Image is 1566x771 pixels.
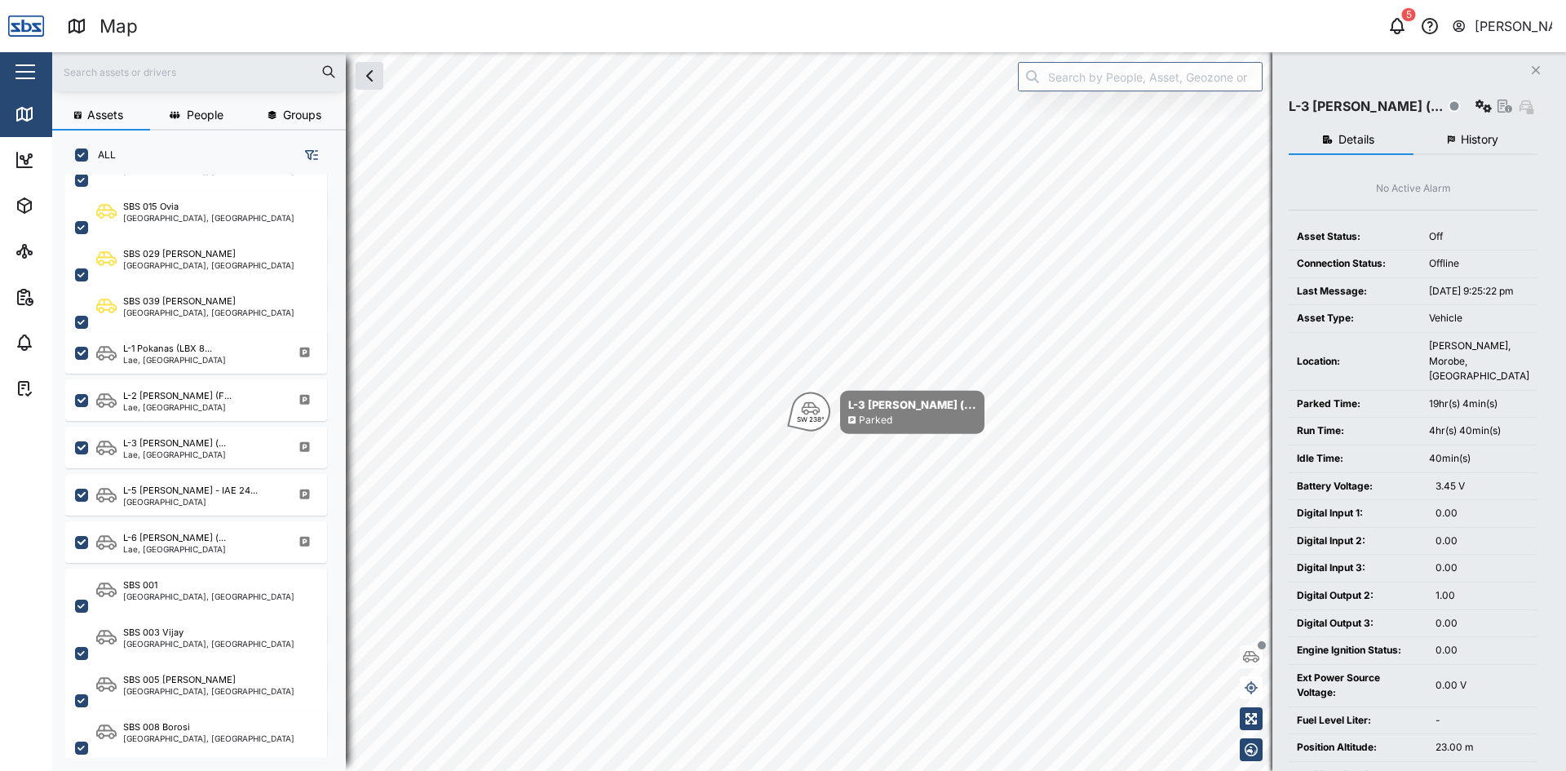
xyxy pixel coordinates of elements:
[1297,256,1413,272] div: Connection Status:
[123,498,258,506] div: [GEOGRAPHIC_DATA]
[1297,479,1419,494] div: Battery Voltage:
[1297,588,1419,604] div: Digital Output 2:
[1297,643,1419,658] div: Engine Ignition Status:
[123,166,294,175] div: [GEOGRAPHIC_DATA], [GEOGRAPHIC_DATA]
[187,109,223,121] span: People
[797,416,825,423] div: SW 238°
[1297,284,1413,299] div: Last Message:
[123,720,190,734] div: SBS 008 Borosi
[42,105,79,123] div: Map
[123,531,226,545] div: L-6 [PERSON_NAME] (...
[123,247,236,261] div: SBS 029 [PERSON_NAME]
[123,592,294,600] div: [GEOGRAPHIC_DATA], [GEOGRAPHIC_DATA]
[1429,284,1529,299] div: [DATE] 9:25:22 pm
[42,242,82,260] div: Sites
[1435,534,1529,549] div: 0.00
[42,197,93,215] div: Assets
[1297,506,1419,521] div: Digital Input 1:
[1376,181,1451,197] div: No Active Alarm
[1435,643,1529,658] div: 0.00
[42,288,98,306] div: Reports
[100,12,138,41] div: Map
[1435,506,1529,521] div: 0.00
[123,389,232,403] div: L-2 [PERSON_NAME] (F...
[1461,134,1498,145] span: History
[1297,397,1413,412] div: Parked Time:
[1435,678,1529,693] div: 0.00 V
[1435,616,1529,631] div: 0.00
[859,413,892,428] div: Parked
[1475,16,1553,37] div: [PERSON_NAME]
[123,687,294,695] div: [GEOGRAPHIC_DATA], [GEOGRAPHIC_DATA]
[1402,8,1416,21] div: 5
[1289,96,1443,117] div: L-3 [PERSON_NAME] (...
[848,397,976,413] div: L-3 [PERSON_NAME] (...
[65,175,345,758] div: grid
[1297,354,1413,370] div: Location:
[123,640,294,648] div: [GEOGRAPHIC_DATA], [GEOGRAPHIC_DATA]
[123,578,157,592] div: SBS 001
[123,626,184,640] div: SBS 003 Vijay
[1435,561,1529,576] div: 0.00
[1435,479,1529,494] div: 3.45 V
[42,151,116,169] div: Dashboard
[1297,451,1413,467] div: Idle Time:
[1297,311,1413,326] div: Asset Type:
[88,148,116,162] label: ALL
[1435,588,1529,604] div: 1.00
[791,391,984,434] div: Map marker
[8,8,44,44] img: Main Logo
[1018,62,1263,91] input: Search by People, Asset, Geozone or Place
[123,436,226,450] div: L-3 [PERSON_NAME] (...
[1297,616,1419,631] div: Digital Output 3:
[1297,671,1419,701] div: Ext Power Source Voltage:
[1429,423,1529,439] div: 4hr(s) 40min(s)
[42,334,93,352] div: Alarms
[1435,740,1529,755] div: 23.00 m
[123,261,294,269] div: [GEOGRAPHIC_DATA], [GEOGRAPHIC_DATA]
[283,109,321,121] span: Groups
[62,60,336,84] input: Search assets or drivers
[123,484,258,498] div: L-5 [PERSON_NAME] - IAE 24...
[123,308,294,317] div: [GEOGRAPHIC_DATA], [GEOGRAPHIC_DATA]
[1429,229,1529,245] div: Off
[1297,534,1419,549] div: Digital Input 2:
[1429,339,1529,384] div: [PERSON_NAME], Morobe, [GEOGRAPHIC_DATA]
[123,214,294,222] div: [GEOGRAPHIC_DATA], [GEOGRAPHIC_DATA]
[42,379,87,397] div: Tasks
[123,356,226,364] div: Lae, [GEOGRAPHIC_DATA]
[123,673,236,687] div: SBS 005 [PERSON_NAME]
[52,52,1566,771] canvas: Map
[123,342,212,356] div: L-1 Pokanas (LBX 8...
[123,734,294,742] div: [GEOGRAPHIC_DATA], [GEOGRAPHIC_DATA]
[123,545,226,553] div: Lae, [GEOGRAPHIC_DATA]
[1451,15,1553,38] button: [PERSON_NAME]
[123,450,226,459] div: Lae, [GEOGRAPHIC_DATA]
[1297,229,1413,245] div: Asset Status:
[87,109,123,121] span: Assets
[1429,397,1529,412] div: 19hr(s) 4min(s)
[1297,713,1419,729] div: Fuel Level Liter:
[123,295,236,308] div: SBS 039 [PERSON_NAME]
[1435,713,1529,729] div: -
[1429,256,1529,272] div: Offline
[123,403,232,411] div: Lae, [GEOGRAPHIC_DATA]
[1338,134,1374,145] span: Details
[1429,451,1529,467] div: 40min(s)
[1297,740,1419,755] div: Position Altitude:
[1297,561,1419,576] div: Digital Input 3:
[1429,311,1529,326] div: Vehicle
[1297,423,1413,439] div: Run Time:
[123,200,179,214] div: SBS 015 Ovia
